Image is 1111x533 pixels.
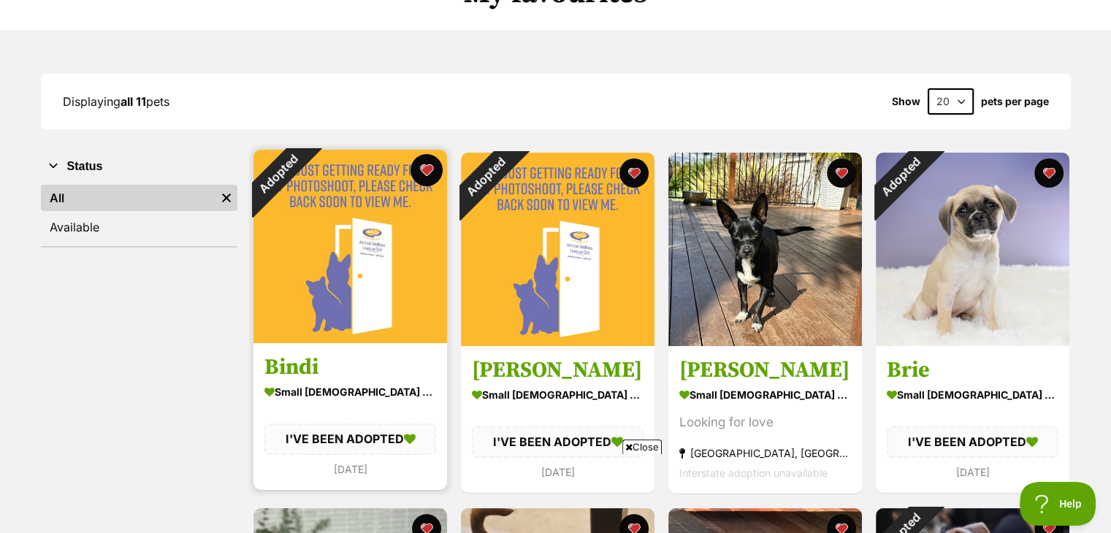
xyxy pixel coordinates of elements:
a: Adopted [876,334,1069,349]
button: favourite [1034,158,1064,188]
img: Brie [876,153,1069,346]
a: Bindi small [DEMOGRAPHIC_DATA] Dog I'VE BEEN ADOPTED [DATE] favourite [253,343,447,490]
a: Adopted [461,334,654,349]
a: Available [41,214,237,240]
button: Status [41,157,237,176]
a: Remove filter [215,185,237,211]
h3: [PERSON_NAME] [472,357,644,385]
label: pets per page [981,96,1049,107]
a: All [41,185,215,211]
div: small [DEMOGRAPHIC_DATA] Dog [264,382,436,403]
div: small [DEMOGRAPHIC_DATA] Dog [679,385,851,406]
img: Stella [461,153,654,346]
a: Adopted [253,331,447,346]
div: I'VE BEEN ADOPTED [887,427,1058,458]
div: Adopted [441,134,528,221]
div: Adopted [234,131,321,218]
div: Adopted [856,134,943,221]
div: I'VE BEEN ADOPTED [264,424,436,455]
h3: Bindi [264,354,436,382]
div: small [DEMOGRAPHIC_DATA] Dog [887,385,1058,406]
div: small [DEMOGRAPHIC_DATA] Dog [472,385,644,406]
a: [PERSON_NAME] small [DEMOGRAPHIC_DATA] Dog I'VE BEEN ADOPTED [DATE] favourite [461,346,654,493]
span: Close [622,440,662,454]
img: Frankie [668,153,862,346]
h3: Brie [887,357,1058,385]
div: [DATE] [264,459,436,479]
span: Interstate adoption unavailable [679,467,828,480]
div: [DATE] [887,462,1058,482]
div: Status [41,182,237,246]
button: favourite [411,154,443,186]
span: Displaying pets [63,94,169,109]
span: Show [892,96,920,107]
a: [PERSON_NAME] small [DEMOGRAPHIC_DATA] Dog Looking for love [GEOGRAPHIC_DATA], [GEOGRAPHIC_DATA] ... [668,346,862,494]
iframe: Advertisement [290,460,822,526]
img: Bindi [253,150,447,343]
strong: all 11 [121,94,146,109]
h3: [PERSON_NAME] [679,357,851,385]
div: Looking for love [679,413,851,433]
iframe: Help Scout Beacon - Open [1020,482,1096,526]
div: I'VE BEEN ADOPTED [472,427,644,458]
div: [GEOGRAPHIC_DATA], [GEOGRAPHIC_DATA] [679,444,851,464]
a: Brie small [DEMOGRAPHIC_DATA] Dog I'VE BEEN ADOPTED [DATE] favourite [876,346,1069,493]
button: favourite [827,158,856,188]
button: favourite [619,158,649,188]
